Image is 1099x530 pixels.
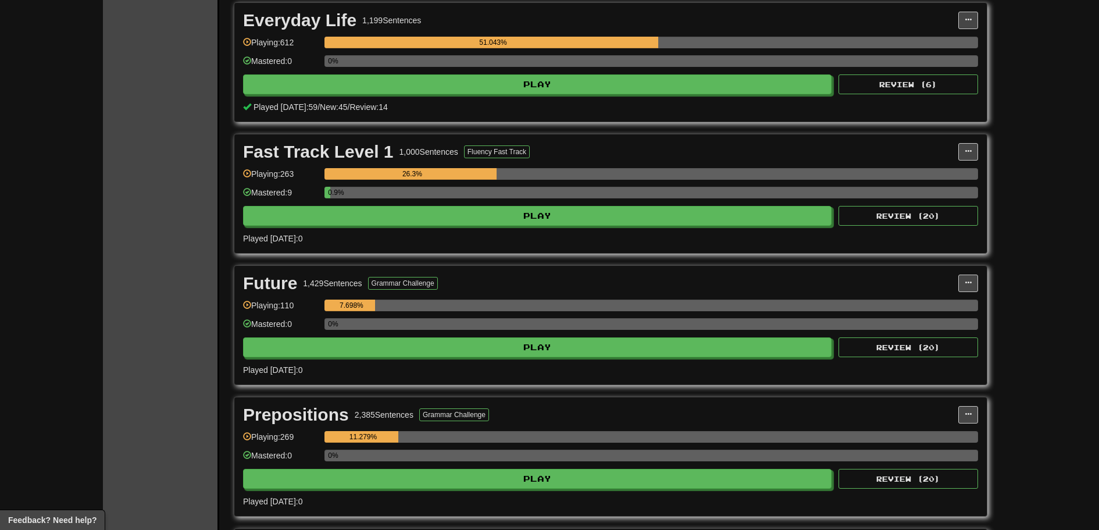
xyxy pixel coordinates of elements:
span: Review: 14 [349,102,387,112]
div: Mastered: 0 [243,318,319,337]
div: 51.043% [328,37,658,48]
button: Grammar Challenge [419,408,489,421]
div: Future [243,275,297,292]
span: New: 45 [320,102,347,112]
div: Playing: 263 [243,168,319,187]
span: Played [DATE]: 59 [254,102,317,112]
span: Played [DATE]: 0 [243,234,302,243]
span: / [348,102,350,112]
div: 1,429 Sentences [303,278,362,289]
div: 7.698% [328,300,374,311]
div: 2,385 Sentences [355,409,413,421]
div: 1,000 Sentences [399,146,458,158]
div: 0.9% [328,187,330,198]
div: Mastered: 9 [243,187,319,206]
div: Mastered: 0 [243,55,319,74]
span: Open feedback widget [8,514,97,526]
div: 1,199 Sentences [362,15,421,26]
div: Everyday Life [243,12,356,29]
button: Play [243,337,832,357]
span: Played [DATE]: 0 [243,365,302,375]
button: Review (20) [838,469,978,489]
button: Play [243,206,832,226]
div: Playing: 612 [243,37,319,56]
button: Review (20) [838,337,978,357]
button: Grammar Challenge [368,277,438,290]
div: 11.279% [328,431,398,443]
button: Review (6) [838,74,978,94]
span: Played [DATE]: 0 [243,497,302,506]
div: Playing: 269 [243,431,319,450]
div: Playing: 110 [243,300,319,319]
div: Fast Track Level 1 [243,143,394,161]
span: / [317,102,320,112]
div: Prepositions [243,406,349,424]
div: Mastered: 0 [243,450,319,469]
button: Play [243,74,832,94]
div: 26.3% [328,168,496,180]
button: Play [243,469,832,489]
button: Fluency Fast Track [464,145,530,158]
button: Review (20) [838,206,978,226]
